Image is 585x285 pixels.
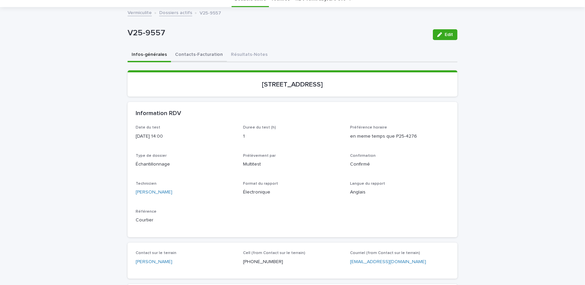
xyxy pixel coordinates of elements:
[243,258,342,265] p: [PHONE_NUMBER]
[350,133,449,140] p: en meme temps que P25-4276
[350,251,420,255] span: Courriel (from Contact sur le terrain)
[136,110,181,117] h2: Information RDV
[136,154,167,158] span: Type de dossier
[243,154,276,158] span: Prélèvement par
[445,32,453,37] span: Edit
[243,133,342,140] p: 1
[136,161,235,168] p: Échantillonnage
[433,29,457,40] button: Edit
[136,258,172,265] a: [PERSON_NAME]
[136,126,160,130] span: Date du test
[136,182,157,186] span: Technicien
[350,259,426,264] a: [EMAIL_ADDRESS][DOMAIN_NAME]
[350,154,376,158] span: Confirmation
[350,189,449,196] p: Anglais
[136,80,449,88] p: [STREET_ADDRESS]
[243,251,305,255] span: Cell (from Contact sur le terrain)
[128,8,152,16] a: Vermiculite
[350,161,449,168] p: Confirmé
[243,182,278,186] span: Format du rapport
[243,161,342,168] p: Multitest
[200,9,221,16] p: V25-9557
[136,210,157,214] span: Référence
[350,126,387,130] span: Préférence horaire
[128,28,427,38] p: V25-9557
[159,8,192,16] a: Dossiers actifs
[136,217,235,224] p: Courtier
[171,48,227,62] button: Contacts-Facturation
[136,189,172,196] a: [PERSON_NAME]
[243,189,342,196] p: Électronique
[350,182,385,186] span: Langue du rapport
[128,48,171,62] button: Infos-générales
[136,133,235,140] p: [DATE] 14:00
[243,126,276,130] span: Duree du test (h)
[227,48,272,62] button: Résultats-Notes
[136,251,176,255] span: Contact sur le terrain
